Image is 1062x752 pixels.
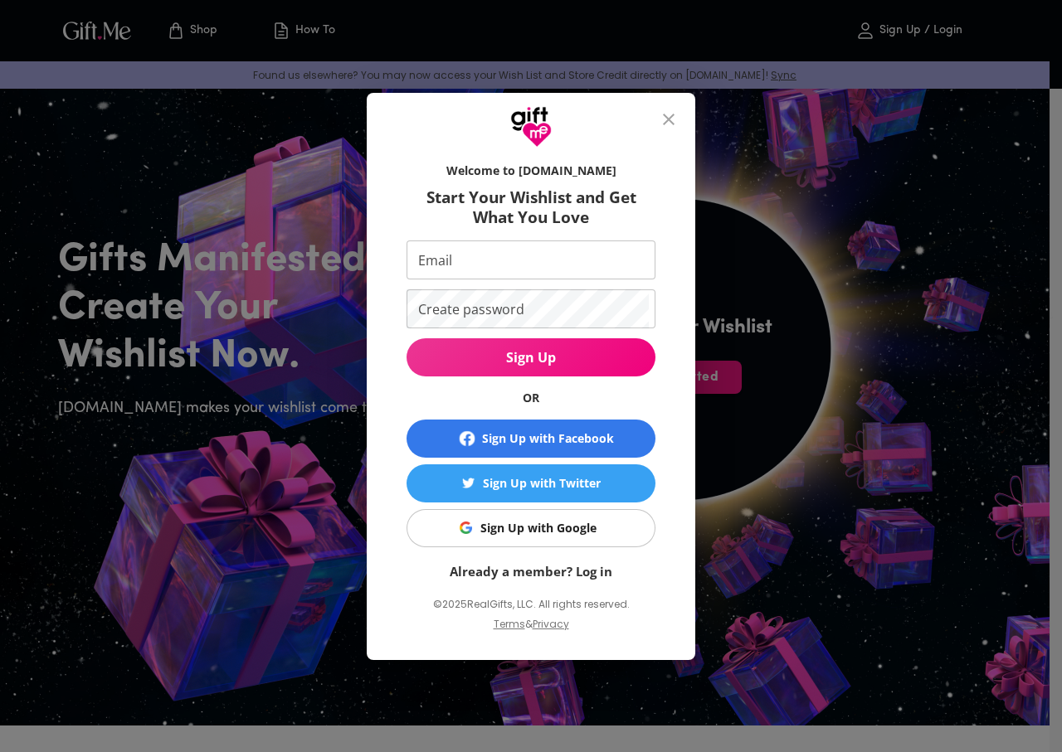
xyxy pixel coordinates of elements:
h6: Welcome to [DOMAIN_NAME] [407,163,655,179]
button: Sign Up with Facebook [407,420,655,458]
button: Sign Up with GoogleSign Up with Google [407,509,655,547]
button: Sign Up with TwitterSign Up with Twitter [407,464,655,502]
p: & [525,615,533,647]
button: close [649,99,689,139]
div: Sign Up with Google [480,519,597,537]
a: Terms [494,617,525,631]
button: Sign Up [407,338,655,376]
a: Privacy [533,617,569,631]
img: GiftMe Logo [510,106,552,148]
h6: Start Your Wishlist and Get What You Love [407,187,655,227]
div: Sign Up with Facebook [482,429,614,448]
span: Sign Up [407,348,655,366]
p: © 2025 RealGifts, LLC. All rights reserved. [407,594,655,615]
div: Sign Up with Twitter [483,474,601,492]
img: Sign Up with Twitter [462,477,475,489]
h6: OR [407,390,655,406]
img: Sign Up with Google [460,522,472,534]
a: Already a member? Log in [450,563,612,580]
